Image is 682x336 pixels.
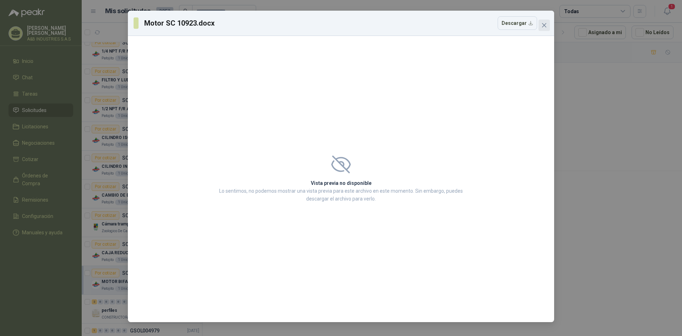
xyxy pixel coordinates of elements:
button: Descargar [498,16,537,30]
h2: Vista previa no disponible [217,179,465,187]
button: Close [538,20,550,31]
h3: Motor SC 10923.docx [144,18,215,28]
span: close [541,22,547,28]
p: Lo sentimos, no podemos mostrar una vista previa para este archivo en este momento. Sin embargo, ... [217,187,465,203]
